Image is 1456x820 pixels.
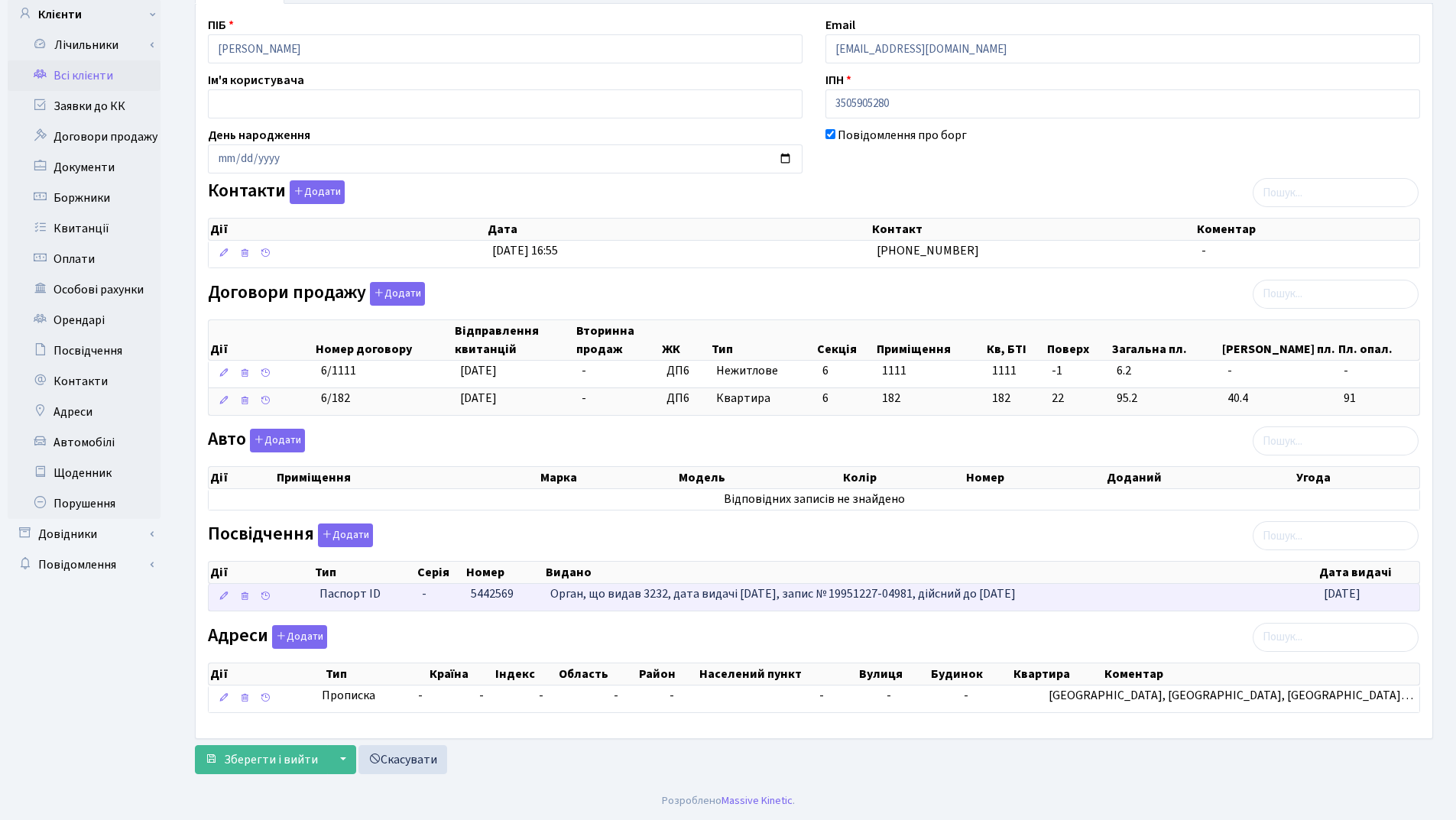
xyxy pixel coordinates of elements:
span: - [418,687,467,705]
th: Доданий [1105,467,1295,488]
input: Пошук... [1253,426,1419,455]
th: Колір [841,467,965,488]
input: Пошук... [1253,521,1419,550]
span: - [819,687,824,704]
a: Заявки до КК [8,91,161,122]
th: Угода [1295,467,1419,488]
th: Поверх [1046,320,1111,360]
a: Лічильники [18,30,161,60]
th: Населений пункт [698,663,858,685]
span: - [582,390,586,407]
span: 6 [822,390,829,407]
a: Квитанції [8,213,161,244]
th: ЖК [660,320,710,360]
span: 5442569 [471,585,514,602]
th: Вторинна продаж [575,320,660,360]
th: Країна [428,663,494,685]
th: Дії [209,562,313,583]
a: Орендарі [8,305,161,335]
span: - [479,687,484,704]
a: Додати [246,426,305,453]
span: 95.2 [1117,390,1215,407]
span: 6.2 [1117,362,1215,380]
span: 91 [1344,390,1413,407]
th: Пл. опал. [1337,320,1419,360]
span: 1111 [882,362,906,379]
button: Договори продажу [370,282,425,306]
a: Контакти [8,366,161,397]
a: Документи [8,152,161,183]
label: ПІБ [208,16,234,34]
span: - [1227,362,1331,380]
button: Зберегти і вийти [195,745,328,774]
label: Ім'я користувача [208,71,304,89]
span: ДП6 [666,390,704,407]
span: [DATE] 16:55 [492,242,558,259]
span: 6/1111 [321,362,356,379]
th: Район [637,663,698,685]
th: Дії [209,320,314,360]
span: -1 [1052,362,1104,380]
a: Додати [366,279,425,306]
label: День народження [208,126,310,144]
th: Загальна пл. [1111,320,1221,360]
th: Приміщення [875,320,985,360]
button: Авто [250,429,305,452]
label: Email [825,16,855,34]
button: Посвідчення [318,523,373,547]
th: Тип [324,663,428,685]
a: Скасувати [358,745,447,774]
span: - [670,687,674,704]
a: Додати [286,178,345,205]
th: Марка [539,467,677,488]
th: Будинок [929,663,1012,685]
label: Контакти [208,180,345,204]
th: Відправлення квитанцій [453,320,575,360]
span: 40.4 [1227,390,1331,407]
label: Авто [208,429,305,452]
span: 182 [882,390,900,407]
th: Контакт [871,219,1195,240]
input: Пошук... [1253,280,1419,309]
span: - [1201,242,1206,259]
label: Адреси [208,625,327,649]
th: Кв, БТІ [985,320,1046,360]
th: Тип [313,562,416,583]
span: [PHONE_NUMBER] [877,242,979,259]
th: Коментар [1103,663,1419,685]
span: Нежитлове [716,362,810,380]
span: 182 [992,390,1040,407]
th: Дата [486,219,871,240]
td: Відповідних записів не знайдено [209,489,1419,510]
th: Дії [209,663,324,685]
th: Область [557,663,637,685]
a: Всі клієнти [8,60,161,91]
input: Пошук... [1253,178,1419,207]
th: [PERSON_NAME] пл. [1221,320,1337,360]
span: 6/182 [321,390,350,407]
a: Посвідчення [8,335,161,366]
span: Зберегти і вийти [224,751,318,768]
span: 1111 [992,362,1040,380]
a: Боржники [8,183,161,213]
a: Адреси [8,397,161,427]
span: [DATE] [460,390,497,407]
th: Дії [209,219,486,240]
th: Тип [710,320,816,360]
th: Дата видачі [1318,562,1419,583]
span: - [582,362,586,379]
button: Адреси [272,625,327,649]
span: - [964,687,968,704]
a: Оплати [8,244,161,274]
div: Розроблено . [662,792,795,809]
span: Паспорт ID [319,585,410,603]
label: ІПН [825,71,851,89]
input: Пошук... [1253,623,1419,652]
a: Порушення [8,488,161,519]
th: Номер [965,467,1105,488]
span: ДП6 [666,362,704,380]
th: Вулиця [858,663,929,685]
a: Massive Kinetic [722,792,793,809]
span: Орган, що видав 3232, дата видачі [DATE], запис № 19951227-04981, дійсний до [DATE] [550,585,1016,602]
label: Посвідчення [208,523,373,547]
